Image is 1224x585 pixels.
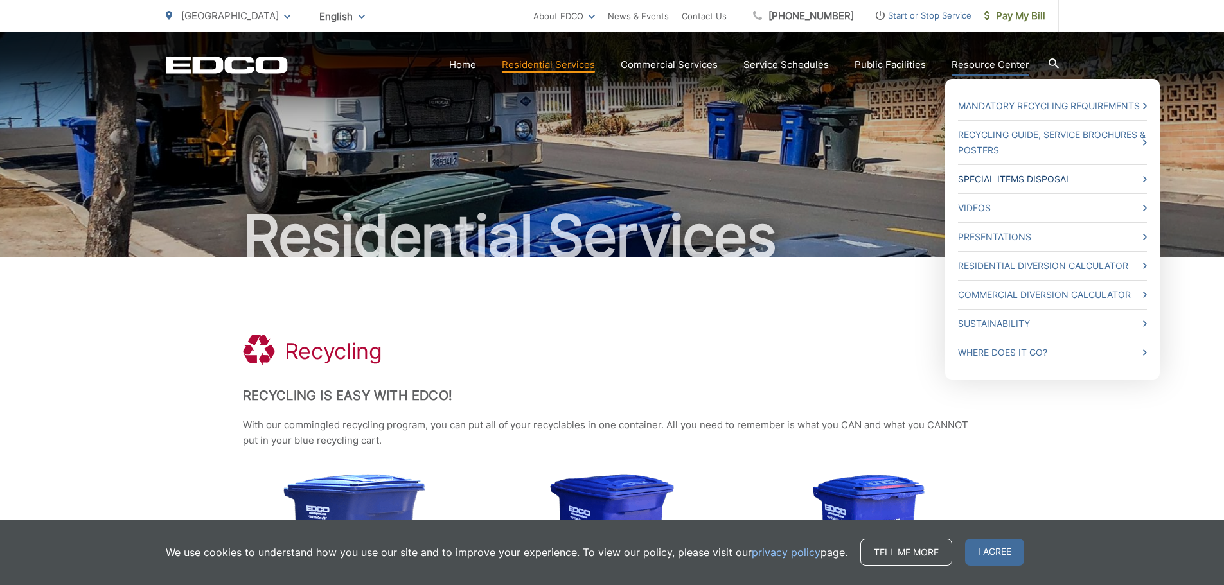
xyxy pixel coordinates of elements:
h2: Recycling is Easy with EDCO! [243,388,982,403]
h1: Recycling [285,338,382,364]
p: We use cookies to understand how you use our site and to improve your experience. To view our pol... [166,545,847,560]
a: Sustainability [958,316,1147,331]
a: About EDCO [533,8,595,24]
a: Residential Services [502,57,595,73]
a: Commercial Diversion Calculator [958,287,1147,302]
a: privacy policy [752,545,820,560]
a: Public Facilities [855,57,926,73]
a: Mandatory Recycling Requirements [958,98,1147,114]
span: I agree [965,539,1024,566]
a: Where Does it Go? [958,345,1147,360]
a: Contact Us [682,8,727,24]
a: Service Schedules [743,57,829,73]
a: EDCD logo. Return to the homepage. [166,56,288,74]
a: Home [449,57,476,73]
a: Special Items Disposal [958,171,1147,187]
a: Videos [958,200,1147,216]
a: Residential Diversion Calculator [958,258,1147,274]
a: Recycling Guide, Service Brochures & Posters [958,127,1147,158]
a: Commercial Services [621,57,718,73]
a: Resource Center [952,57,1029,73]
span: Pay My Bill [984,8,1045,24]
span: [GEOGRAPHIC_DATA] [181,10,279,22]
a: News & Events [608,8,669,24]
a: Tell me more [860,539,952,566]
h2: Residential Services [166,204,1059,268]
p: With our commingled recycling program, you can put all of your recyclables in one container. All ... [243,417,982,448]
span: English [310,5,375,28]
a: Presentations [958,229,1147,245]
